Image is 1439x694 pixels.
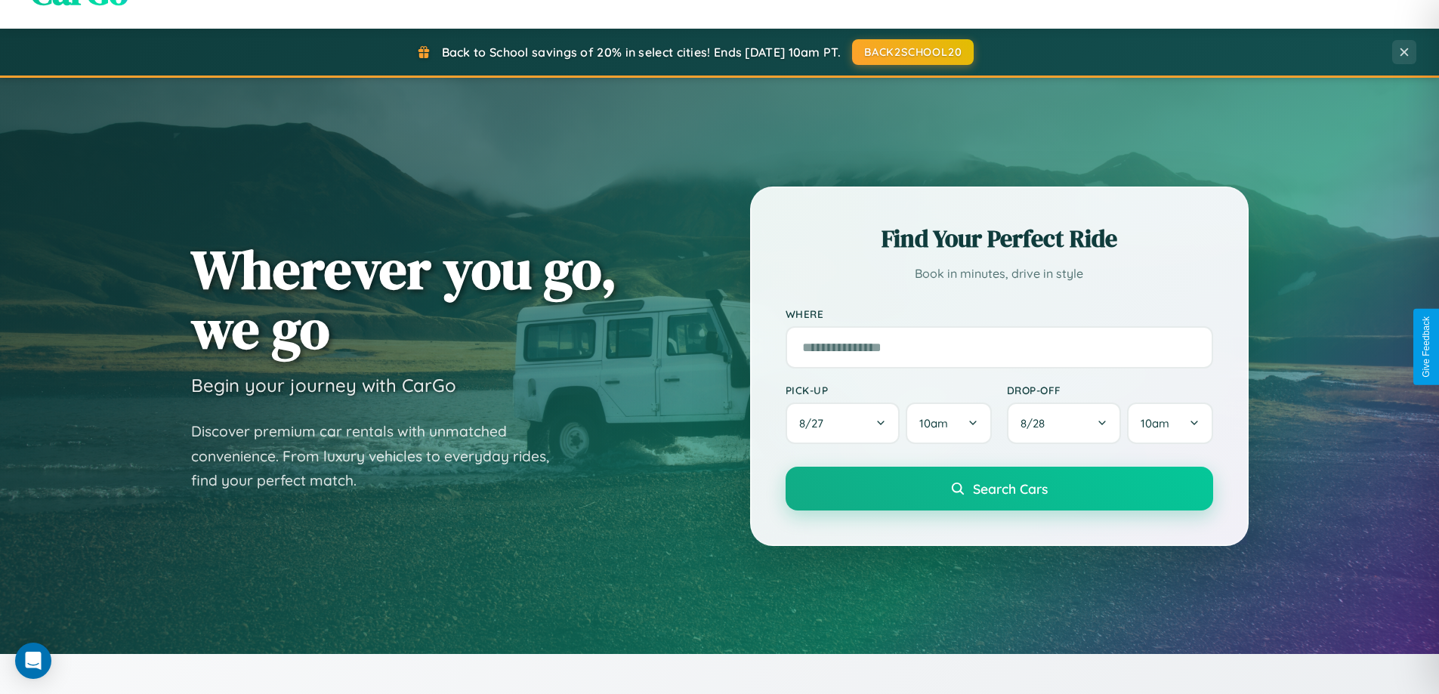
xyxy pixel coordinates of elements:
button: BACK2SCHOOL20 [852,39,974,65]
label: Drop-off [1007,384,1213,396]
div: Open Intercom Messenger [15,643,51,679]
button: 8/28 [1007,403,1122,444]
button: 8/27 [786,403,900,444]
h1: Wherever you go, we go [191,239,617,359]
button: Search Cars [786,467,1213,510]
h2: Find Your Perfect Ride [786,222,1213,255]
p: Book in minutes, drive in style [786,263,1213,285]
label: Pick-up [786,384,992,396]
span: Back to School savings of 20% in select cities! Ends [DATE] 10am PT. [442,45,841,60]
span: 8 / 28 [1021,416,1052,430]
div: Give Feedback [1421,316,1431,378]
span: 8 / 27 [799,416,831,430]
span: 10am [1141,416,1169,430]
p: Discover premium car rentals with unmatched convenience. From luxury vehicles to everyday rides, ... [191,419,569,493]
span: Search Cars [973,480,1048,497]
h3: Begin your journey with CarGo [191,374,456,396]
label: Where [786,307,1213,320]
button: 10am [1127,403,1212,444]
span: 10am [919,416,948,430]
button: 10am [906,403,991,444]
